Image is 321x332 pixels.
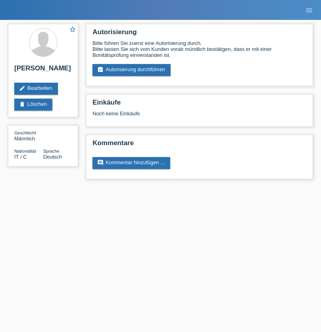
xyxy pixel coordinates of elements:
[92,99,307,111] h2: Einkäufe
[92,28,307,40] h2: Autorisierung
[14,149,36,153] span: Nationalität
[92,40,307,58] div: Bitte führen Sie zuerst eine Autorisierung durch. Bitte lassen Sie sich vom Kunden vorab mündlich...
[14,130,43,142] div: Männlich
[19,101,25,107] i: delete
[43,154,62,160] span: Deutsch
[92,157,170,169] a: commentKommentar hinzufügen ...
[14,154,27,160] span: Italien / C / 15.05.1986
[92,139,307,151] h2: Kommentare
[305,6,313,14] i: menu
[19,85,25,91] i: edit
[301,8,317,12] a: menu
[97,66,104,73] i: assignment_turned_in
[92,111,307,122] div: Noch keine Einkäufe
[69,26,76,34] a: star_border
[92,64,171,76] a: assignment_turned_inAutorisierung durchführen
[14,64,72,76] h2: [PERSON_NAME]
[14,83,58,95] a: editBearbeiten
[97,159,104,166] i: comment
[69,26,76,33] i: star_border
[43,149,60,153] span: Sprache
[14,130,36,135] span: Geschlecht
[14,99,52,111] a: deleteLöschen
